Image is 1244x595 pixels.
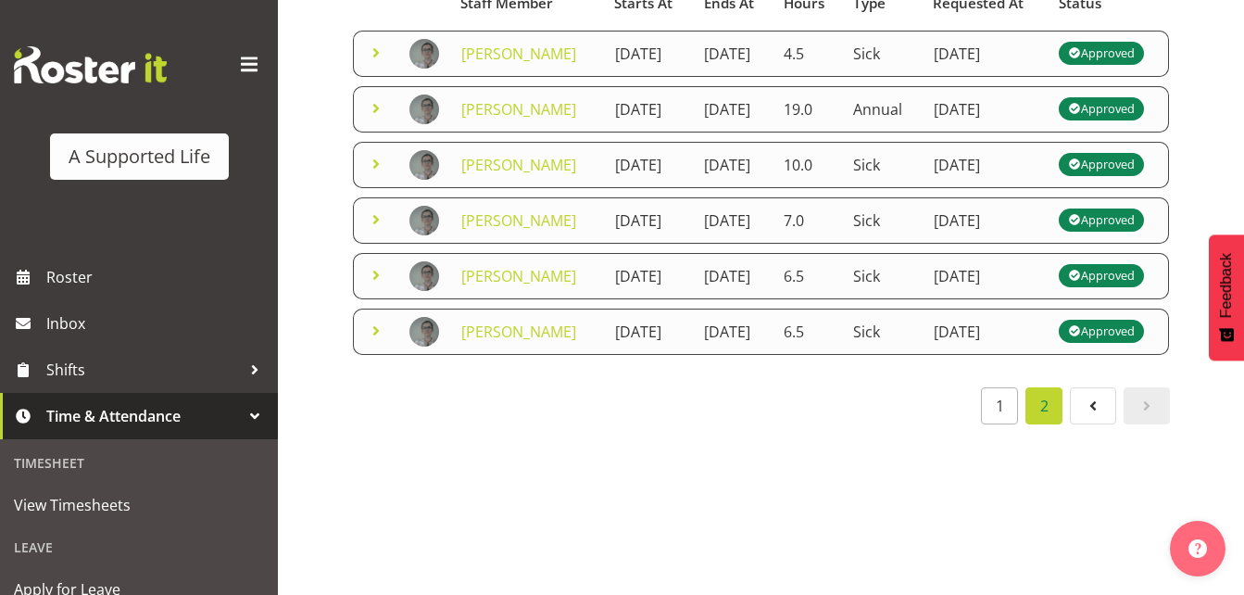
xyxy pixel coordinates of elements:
[409,206,439,235] img: georgie-dowdallc23b32c6b18244985c17801c8f58939a.png
[1068,209,1135,232] div: Approved
[773,86,842,133] td: 19.0
[46,310,269,337] span: Inbox
[923,142,1048,188] td: [DATE]
[923,253,1048,299] td: [DATE]
[409,317,439,347] img: georgie-dowdallc23b32c6b18244985c17801c8f58939a.png
[1068,321,1135,343] div: Approved
[409,39,439,69] img: georgie-dowdallc23b32c6b18244985c17801c8f58939a.png
[773,142,842,188] td: 10.0
[461,266,576,286] a: [PERSON_NAME]
[842,31,922,77] td: Sick
[693,31,773,77] td: [DATE]
[461,155,576,175] a: [PERSON_NAME]
[1209,234,1244,361] button: Feedback - Show survey
[604,86,693,133] td: [DATE]
[693,253,773,299] td: [DATE]
[14,46,167,83] img: Rosterit website logo
[5,528,273,566] div: Leave
[923,31,1048,77] td: [DATE]
[693,309,773,355] td: [DATE]
[1068,265,1135,287] div: Approved
[69,143,210,171] div: A Supported Life
[1068,43,1135,65] div: Approved
[773,253,842,299] td: 6.5
[773,197,842,244] td: 7.0
[46,402,241,430] span: Time & Attendance
[46,263,269,291] span: Roster
[693,86,773,133] td: [DATE]
[1218,253,1235,318] span: Feedback
[981,387,1018,424] a: 1
[604,142,693,188] td: [DATE]
[14,491,264,519] span: View Timesheets
[409,95,439,124] img: georgie-dowdallc23b32c6b18244985c17801c8f58939a.png
[409,150,439,180] img: georgie-dowdallc23b32c6b18244985c17801c8f58939a.png
[923,86,1048,133] td: [DATE]
[842,253,922,299] td: Sick
[5,444,273,482] div: Timesheet
[842,309,922,355] td: Sick
[773,309,842,355] td: 6.5
[693,142,773,188] td: [DATE]
[842,142,922,188] td: Sick
[604,197,693,244] td: [DATE]
[409,261,439,291] img: georgie-dowdallc23b32c6b18244985c17801c8f58939a.png
[842,86,922,133] td: Annual
[46,356,241,384] span: Shifts
[5,482,273,528] a: View Timesheets
[461,210,576,231] a: [PERSON_NAME]
[1188,539,1207,558] img: help-xxl-2.png
[1068,154,1135,176] div: Approved
[773,31,842,77] td: 4.5
[923,197,1048,244] td: [DATE]
[461,99,576,120] a: [PERSON_NAME]
[461,322,576,342] a: [PERSON_NAME]
[604,309,693,355] td: [DATE]
[604,253,693,299] td: [DATE]
[923,309,1048,355] td: [DATE]
[693,197,773,244] td: [DATE]
[604,31,693,77] td: [DATE]
[842,197,922,244] td: Sick
[461,44,576,64] a: [PERSON_NAME]
[1068,98,1135,120] div: Approved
